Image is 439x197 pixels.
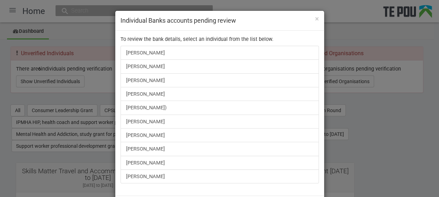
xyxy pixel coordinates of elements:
[120,142,319,156] a: [PERSON_NAME]
[120,115,319,129] a: [PERSON_NAME]
[120,46,319,60] a: [PERSON_NAME]
[120,128,319,142] a: [PERSON_NAME]
[120,73,319,87] a: [PERSON_NAME]
[315,15,319,23] span: ×
[120,101,319,115] a: [PERSON_NAME])
[315,15,319,23] button: Close
[120,59,319,73] a: [PERSON_NAME]
[120,169,319,183] a: [PERSON_NAME]
[120,156,319,170] a: [PERSON_NAME]
[120,87,319,101] a: [PERSON_NAME]
[120,16,319,25] h4: Individual Banks accounts pending review
[120,36,319,42] p: To review the bank details, select an individual from the list below.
